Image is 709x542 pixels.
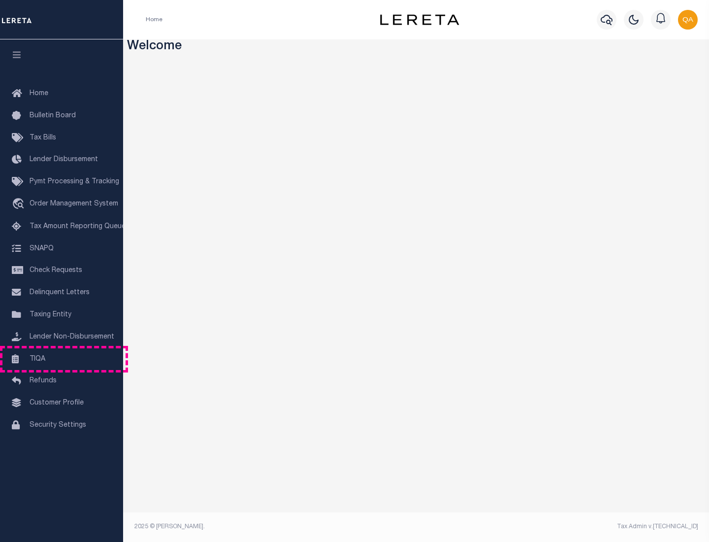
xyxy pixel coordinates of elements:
[30,311,71,318] span: Taxing Entity
[423,522,698,531] div: Tax Admin v.[TECHNICAL_ID]
[30,355,45,362] span: TIQA
[30,377,57,384] span: Refunds
[30,135,56,141] span: Tax Bills
[30,223,126,230] span: Tax Amount Reporting Queue
[30,178,119,185] span: Pymt Processing & Tracking
[30,267,82,274] span: Check Requests
[678,10,698,30] img: svg+xml;base64,PHN2ZyB4bWxucz0iaHR0cDovL3d3dy53My5vcmcvMjAwMC9zdmciIHBvaW50ZXItZXZlbnRzPSJub25lIi...
[30,400,84,406] span: Customer Profile
[146,15,162,24] li: Home
[30,422,86,429] span: Security Settings
[30,334,114,340] span: Lender Non-Disbursement
[127,522,417,531] div: 2025 © [PERSON_NAME].
[30,90,48,97] span: Home
[30,289,90,296] span: Delinquent Letters
[30,201,118,207] span: Order Management System
[127,39,706,55] h3: Welcome
[12,198,28,211] i: travel_explore
[380,14,459,25] img: logo-dark.svg
[30,156,98,163] span: Lender Disbursement
[30,112,76,119] span: Bulletin Board
[30,245,54,252] span: SNAPQ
